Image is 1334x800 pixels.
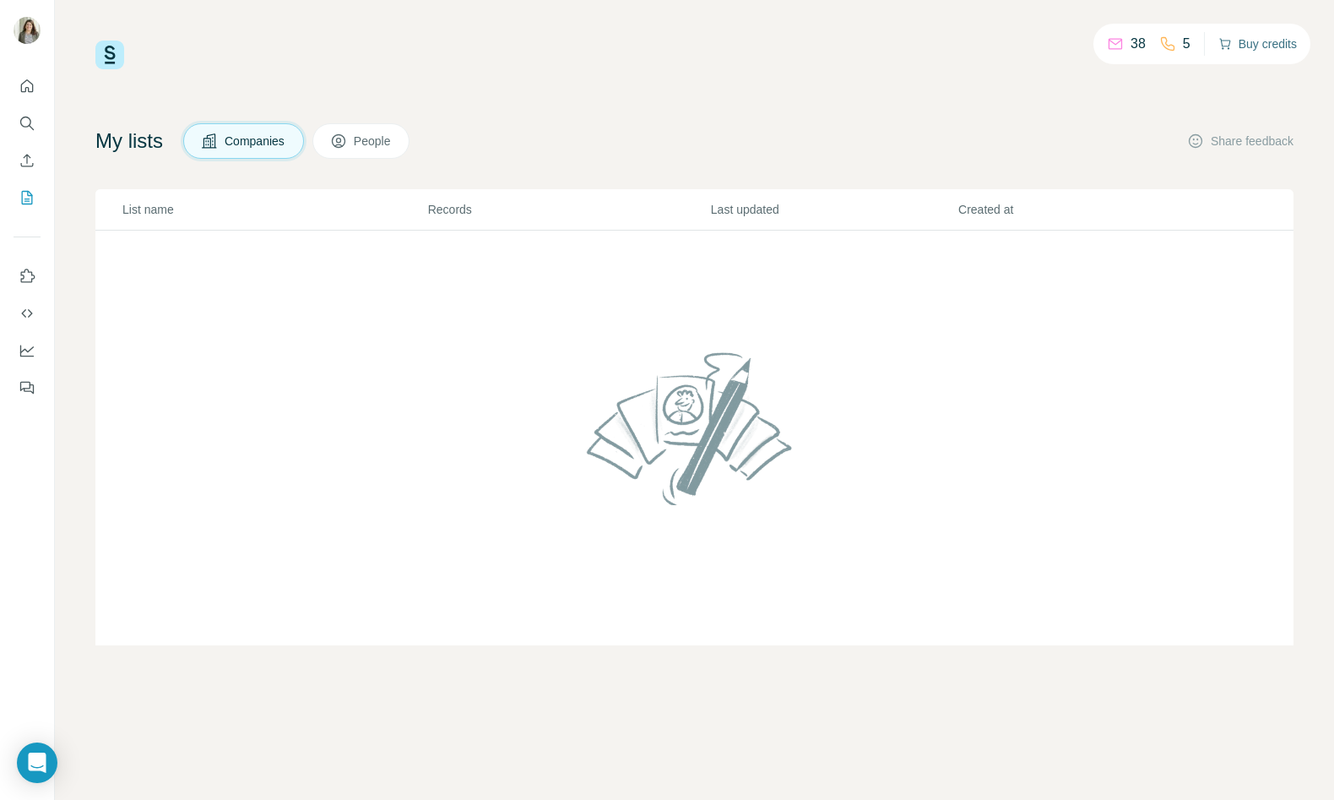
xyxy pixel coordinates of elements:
button: Search [14,108,41,139]
button: Enrich CSV [14,145,41,176]
p: Records [428,201,709,218]
button: Feedback [14,373,41,403]
span: People [354,133,393,150]
p: 38 [1131,34,1146,54]
button: My lists [14,182,41,213]
span: Companies [225,133,286,150]
p: Last updated [711,201,957,218]
img: Avatar [14,17,41,44]
button: Buy credits [1218,32,1297,56]
h4: My lists [95,128,163,155]
p: Created at [958,201,1204,218]
p: List name [122,201,426,218]
p: 5 [1183,34,1190,54]
button: Quick start [14,71,41,101]
button: Use Surfe API [14,298,41,329]
button: Dashboard [14,335,41,366]
div: Open Intercom Messenger [17,743,57,783]
button: Use Surfe on LinkedIn [14,261,41,291]
img: No lists found [580,338,810,519]
button: Share feedback [1187,133,1293,150]
img: Surfe Logo [95,41,124,69]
